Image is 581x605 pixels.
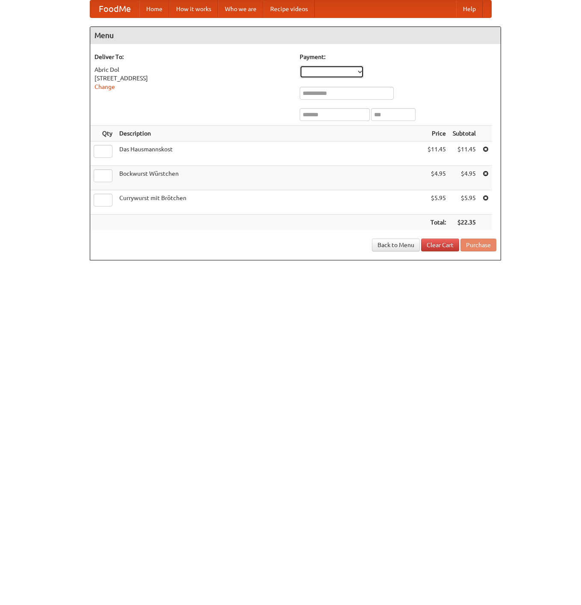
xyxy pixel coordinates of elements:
th: Description [116,126,424,142]
th: $22.35 [449,215,479,230]
td: $5.95 [424,190,449,215]
a: Help [456,0,483,18]
a: Change [94,83,115,90]
td: $5.95 [449,190,479,215]
td: $11.45 [449,142,479,166]
td: Das Hausmannskost [116,142,424,166]
div: Abric Dol [94,65,291,74]
td: $4.95 [449,166,479,190]
h5: Deliver To: [94,53,291,61]
td: Currywurst mit Brötchen [116,190,424,215]
a: Home [139,0,169,18]
td: $11.45 [424,142,449,166]
a: How it works [169,0,218,18]
button: Purchase [460,239,496,251]
h5: Payment: [300,53,496,61]
a: Recipe videos [263,0,315,18]
a: Clear Cart [421,239,459,251]
a: Back to Menu [372,239,420,251]
th: Qty [90,126,116,142]
div: [STREET_ADDRESS] [94,74,291,83]
th: Total: [424,215,449,230]
td: $4.95 [424,166,449,190]
th: Price [424,126,449,142]
td: Bockwurst Würstchen [116,166,424,190]
a: FoodMe [90,0,139,18]
a: Who we are [218,0,263,18]
h4: Menu [90,27,501,44]
th: Subtotal [449,126,479,142]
